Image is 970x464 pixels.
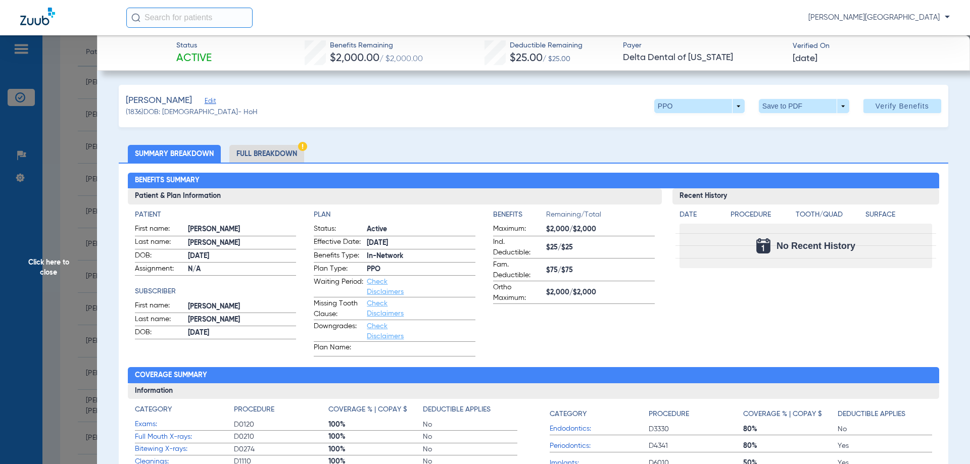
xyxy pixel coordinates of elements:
[493,210,546,224] app-breakdown-title: Benefits
[135,210,297,220] h4: Patient
[328,444,423,454] span: 100%
[423,432,517,442] span: No
[135,404,172,415] h4: Category
[328,432,423,442] span: 100%
[649,409,689,420] h4: Procedure
[330,40,423,51] span: Benefits Remaining
[135,404,234,419] app-breakdown-title: Category
[838,424,932,434] span: No
[135,419,234,430] span: Exams:
[314,237,363,249] span: Effective Date:
[298,142,307,151] img: Hazard
[330,53,379,64] span: $2,000.00
[234,404,328,419] app-breakdown-title: Procedure
[188,315,297,325] span: [PERSON_NAME]
[367,238,475,248] span: [DATE]
[423,404,517,419] app-breakdown-title: Deductible Applies
[493,260,543,281] span: Fam. Deductible:
[314,210,475,220] app-breakdown-title: Plan
[126,8,253,28] input: Search for patients
[672,188,940,204] h3: Recent History
[649,441,743,451] span: D4341
[367,300,404,317] a: Check Disclaimers
[135,224,184,236] span: First name:
[314,298,363,320] span: Missing Tooth Clause:
[135,444,234,454] span: Bitewing X-rays:
[863,99,941,113] button: Verify Benefits
[328,404,423,419] app-breakdown-title: Coverage % | Copay $
[229,145,304,163] li: Full Breakdown
[135,314,184,326] span: Last name:
[135,286,297,297] h4: Subscriber
[550,404,649,423] app-breakdown-title: Category
[328,420,423,430] span: 100%
[623,51,784,64] span: Delta Dental of [US_STATE]
[623,40,784,51] span: Payer
[328,404,407,415] h4: Coverage % | Copay $
[135,237,184,249] span: Last name:
[838,441,932,451] span: Yes
[188,301,297,312] span: [PERSON_NAME]
[550,424,649,434] span: Endodontics:
[546,265,655,276] span: $75/$75
[188,238,297,248] span: [PERSON_NAME]
[135,300,184,313] span: First name:
[680,210,722,220] h4: Date
[367,264,475,275] span: PPO
[234,404,274,415] h4: Procedure
[876,102,929,110] span: Verify Benefits
[188,328,297,338] span: [DATE]
[546,224,655,235] span: $2,000/$2,000
[793,41,954,51] span: Verified On
[759,99,849,113] button: Save to PDF
[131,13,140,22] img: Search Icon
[128,383,940,399] h3: Information
[423,404,491,415] h4: Deductible Applies
[743,404,838,423] app-breakdown-title: Coverage % | Copay $
[128,188,662,204] h3: Patient & Plan Information
[128,145,221,163] li: Summary Breakdown
[649,424,743,434] span: D3330
[367,278,404,295] a: Check Disclaimers
[20,8,55,25] img: Zuub Logo
[135,327,184,339] span: DOB:
[367,251,475,262] span: In-Network
[550,441,649,451] span: Periodontics:
[550,409,587,420] h4: Category
[367,323,404,340] a: Check Disclaimers
[234,420,328,430] span: D0120
[919,416,970,464] iframe: Chat Widget
[135,432,234,442] span: Full Mouth X-rays:
[543,56,570,63] span: / $25.00
[234,444,328,454] span: D0274
[135,250,184,263] span: DOB:
[128,367,940,383] h2: Coverage Summary
[314,250,363,263] span: Benefits Type:
[546,287,655,298] span: $2,000/$2,000
[546,210,655,224] span: Remaining/Total
[493,237,543,258] span: Ind. Deductible:
[510,40,583,51] span: Deductible Remaining
[731,210,792,220] h4: Procedure
[838,409,905,420] h4: Deductible Applies
[128,173,940,189] h2: Benefits Summary
[126,107,258,118] span: (1836) DOB: [DEMOGRAPHIC_DATA] - HoH
[546,242,655,253] span: $25/$25
[838,404,932,423] app-breakdown-title: Deductible Applies
[743,424,838,434] span: 80%
[367,224,475,235] span: Active
[777,241,855,251] span: No Recent History
[808,13,950,23] span: [PERSON_NAME][GEOGRAPHIC_DATA]
[423,444,517,454] span: No
[314,342,363,356] span: Plan Name:
[176,40,212,51] span: Status
[135,264,184,276] span: Assignment:
[176,51,212,66] span: Active
[314,264,363,276] span: Plan Type:
[379,55,423,63] span: / $2,000.00
[756,238,770,253] img: Calendar
[865,210,932,224] app-breakdown-title: Surface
